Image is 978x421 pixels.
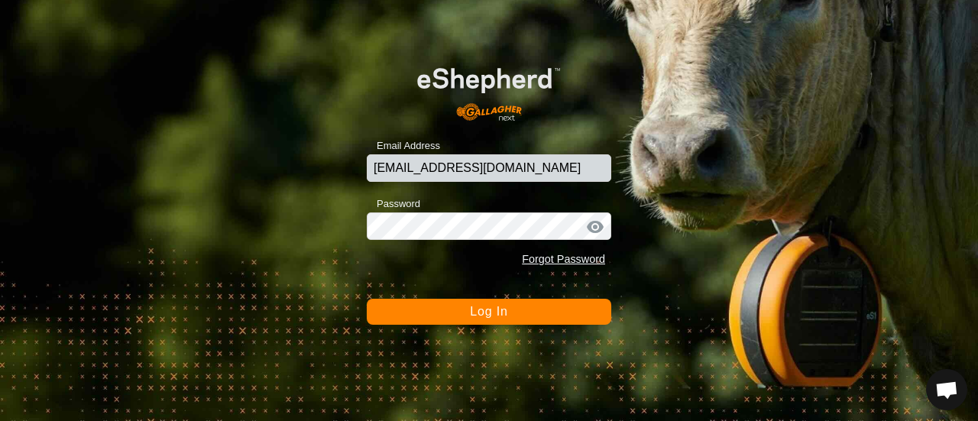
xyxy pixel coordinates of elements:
[522,253,605,265] a: Forgot Password
[926,369,967,410] div: Open chat
[367,299,611,325] button: Log In
[391,47,587,131] img: E-shepherd Logo
[367,138,440,154] label: Email Address
[367,154,611,182] input: Email Address
[470,305,507,318] span: Log In
[367,196,420,212] label: Password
